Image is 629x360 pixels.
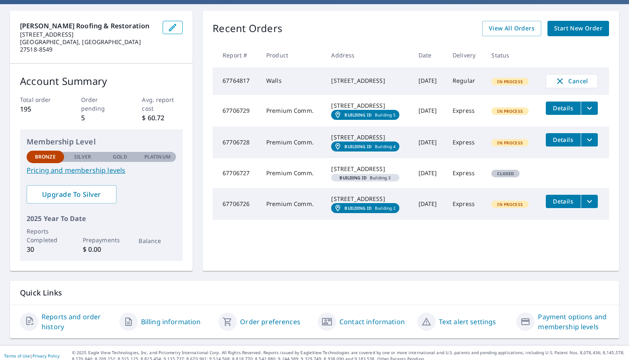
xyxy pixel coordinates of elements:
p: Avg. report cost [142,95,183,113]
p: Account Summary [20,74,183,89]
a: Building IDBuilding 4 [331,142,399,151]
span: In Process [492,79,528,84]
td: Premium Comm. [260,188,324,220]
td: [DATE] [412,127,446,158]
th: Date [412,43,446,67]
p: Reports Completed [27,227,64,244]
p: Total order [20,95,61,104]
p: $ 60.72 [142,113,183,123]
span: Details [551,104,576,112]
em: Building ID [344,206,371,211]
a: Upgrade To Silver [27,185,116,204]
a: Payment options and membership levels [538,312,609,332]
th: Delivery [446,43,485,67]
button: Cancel [546,74,598,88]
span: Start New Order [554,23,602,34]
div: [STREET_ADDRESS] [331,133,405,142]
span: Details [551,136,576,144]
a: Text alert settings [439,317,496,327]
td: [DATE] [412,95,446,127]
p: Balance [139,236,176,245]
button: filesDropdownBtn-67706728 [581,133,598,146]
td: 67706728 [213,127,260,158]
a: Order preferences [240,317,300,327]
td: 67706727 [213,158,260,188]
em: Building ID [344,144,371,149]
td: Walls [260,67,324,95]
td: 67706729 [213,95,260,127]
span: Cancel [555,76,589,86]
p: Gold [113,153,127,161]
td: Express [446,95,485,127]
td: [DATE] [412,188,446,220]
span: In Process [492,108,528,114]
td: 67764817 [213,67,260,95]
span: Details [551,197,576,205]
td: Express [446,188,485,220]
p: $ 0.00 [83,244,120,254]
span: Upgrade To Silver [33,190,110,199]
div: [STREET_ADDRESS] [331,102,405,110]
th: Report # [213,43,260,67]
td: Premium Comm. [260,95,324,127]
a: Terms of Use [4,353,30,359]
td: Express [446,158,485,188]
em: Building ID [344,112,371,117]
p: [GEOGRAPHIC_DATA], [GEOGRAPHIC_DATA] 27518-8549 [20,38,156,53]
p: | [4,353,59,358]
a: Billing information [141,317,201,327]
a: Building IDBuilding 2 [331,203,399,213]
p: Recent Orders [213,21,282,36]
div: [STREET_ADDRESS] [331,77,405,85]
th: Product [260,43,324,67]
span: View All Orders [489,23,535,34]
th: Address [324,43,411,67]
a: Pricing and membership levels [27,165,176,175]
td: Regular [446,67,485,95]
td: Express [446,127,485,158]
th: Status [485,43,539,67]
a: Building IDBuilding 5 [331,110,399,120]
p: Prepayments [83,236,120,244]
a: Start New Order [547,21,609,36]
button: filesDropdownBtn-67706729 [581,102,598,115]
button: detailsBtn-67706729 [546,102,581,115]
em: Building ID [339,176,367,180]
p: 30 [27,244,64,254]
a: View All Orders [482,21,541,36]
p: [STREET_ADDRESS] [20,31,156,38]
td: 67706726 [213,188,260,220]
span: Closed [492,171,519,176]
p: [PERSON_NAME] Roofing & Restoration [20,21,156,31]
td: Premium Comm. [260,158,324,188]
td: [DATE] [412,67,446,95]
a: Privacy Policy [32,353,59,359]
p: Order pending [81,95,122,113]
button: detailsBtn-67706728 [546,133,581,146]
div: [STREET_ADDRESS] [331,195,405,203]
a: Reports and order history [42,312,113,332]
span: Building 3 [334,176,396,180]
p: Membership Level [27,136,176,147]
p: 5 [81,113,122,123]
button: detailsBtn-67706726 [546,195,581,208]
button: filesDropdownBtn-67706726 [581,195,598,208]
p: Silver [74,153,92,161]
p: 195 [20,104,61,114]
span: In Process [492,140,528,146]
p: Quick Links [20,288,609,298]
p: Platinum [144,153,171,161]
p: Bronze [35,153,56,161]
a: Contact information [339,317,405,327]
div: [STREET_ADDRESS] [331,165,405,173]
td: [DATE] [412,158,446,188]
td: Premium Comm. [260,127,324,158]
span: In Process [492,201,528,207]
p: 2025 Year To Date [27,214,176,223]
